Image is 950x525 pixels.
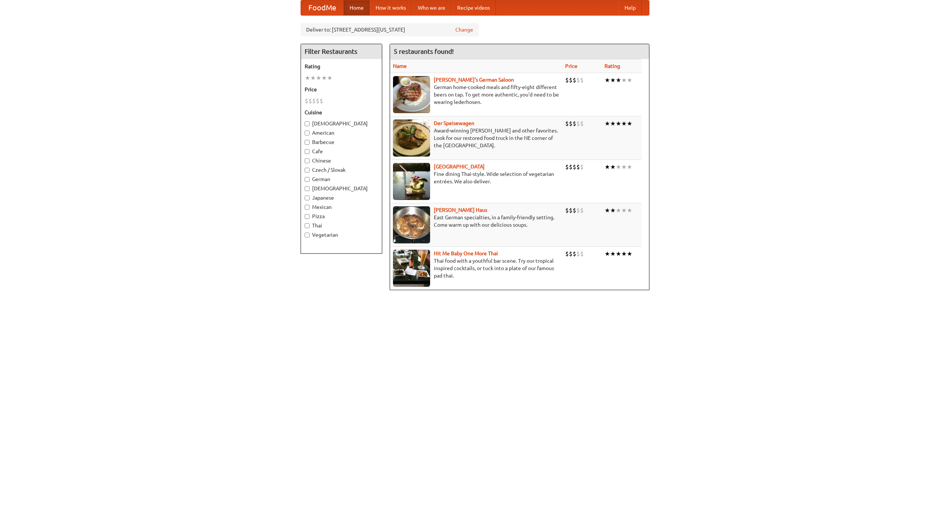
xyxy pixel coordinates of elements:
h4: Filter Restaurants [301,44,382,59]
img: speisewagen.jpg [393,119,430,157]
li: ★ [605,206,610,214]
label: Czech / Slovak [305,166,378,174]
input: German [305,177,309,182]
input: Thai [305,223,309,228]
a: Hit Me Baby One More Thai [434,250,498,256]
li: $ [580,76,584,84]
a: [PERSON_NAME] Haus [434,207,487,213]
li: ★ [610,119,616,128]
li: ★ [616,163,621,171]
a: [GEOGRAPHIC_DATA] [434,164,485,170]
li: ★ [610,206,616,214]
li: ★ [621,119,627,128]
li: $ [580,206,584,214]
label: German [305,175,378,183]
li: ★ [605,119,610,128]
li: ★ [627,250,632,258]
label: Pizza [305,213,378,220]
label: Japanese [305,194,378,201]
img: esthers.jpg [393,76,430,113]
li: $ [569,163,573,171]
li: ★ [627,163,632,171]
a: [PERSON_NAME]'s German Saloon [434,77,514,83]
li: $ [565,119,569,128]
li: ★ [610,163,616,171]
li: $ [576,76,580,84]
input: Pizza [305,214,309,219]
li: $ [569,76,573,84]
li: $ [565,76,569,84]
h5: Cuisine [305,109,378,116]
li: ★ [605,76,610,84]
a: Home [344,0,370,15]
a: Name [393,63,407,69]
input: Chinese [305,158,309,163]
label: [DEMOGRAPHIC_DATA] [305,120,378,127]
a: FoodMe [301,0,344,15]
li: ★ [310,74,316,82]
a: Change [455,26,473,33]
li: ★ [616,76,621,84]
label: [DEMOGRAPHIC_DATA] [305,185,378,192]
label: Barbecue [305,138,378,146]
li: $ [569,119,573,128]
li: ★ [316,74,321,82]
li: $ [573,250,576,258]
li: ★ [616,206,621,214]
label: Mexican [305,203,378,211]
input: Vegetarian [305,233,309,237]
li: $ [565,250,569,258]
a: Rating [605,63,620,69]
input: Czech / Slovak [305,168,309,173]
li: $ [580,250,584,258]
li: $ [305,97,308,105]
img: kohlhaus.jpg [393,206,430,243]
a: How it works [370,0,412,15]
li: ★ [616,119,621,128]
li: ★ [305,74,310,82]
h5: Price [305,86,378,93]
input: American [305,131,309,135]
li: ★ [321,74,327,82]
li: $ [573,119,576,128]
li: ★ [621,76,627,84]
p: German home-cooked meals and fifty-eight different beers on tap. To get more authentic, you'd nee... [393,83,559,106]
a: Price [565,63,577,69]
p: East German specialties, in a family-friendly setting. Come warm up with our delicious soups. [393,214,559,229]
li: ★ [605,163,610,171]
li: ★ [627,206,632,214]
li: $ [565,163,569,171]
p: Fine dining Thai-style. Wide selection of vegetarian entrées. We also deliver. [393,170,559,185]
label: Thai [305,222,378,229]
a: Recipe videos [451,0,496,15]
div: Deliver to: [STREET_ADDRESS][US_STATE] [301,23,479,36]
li: $ [576,206,580,214]
li: $ [320,97,323,105]
li: $ [576,119,580,128]
ng-pluralize: 5 restaurants found! [394,48,454,55]
li: $ [308,97,312,105]
li: ★ [327,74,332,82]
li: $ [580,163,584,171]
li: $ [573,206,576,214]
li: $ [576,163,580,171]
li: $ [569,206,573,214]
label: Vegetarian [305,231,378,239]
input: [DEMOGRAPHIC_DATA] [305,186,309,191]
li: $ [573,163,576,171]
li: $ [565,206,569,214]
li: ★ [610,250,616,258]
li: ★ [610,76,616,84]
a: Der Speisewagen [434,120,474,126]
input: Mexican [305,205,309,210]
input: Japanese [305,196,309,200]
label: American [305,129,378,137]
li: $ [312,97,316,105]
p: Award-winning [PERSON_NAME] and other favorites. Look for our restored food truck in the NE corne... [393,127,559,149]
li: ★ [627,76,632,84]
label: Cafe [305,148,378,155]
li: $ [573,76,576,84]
